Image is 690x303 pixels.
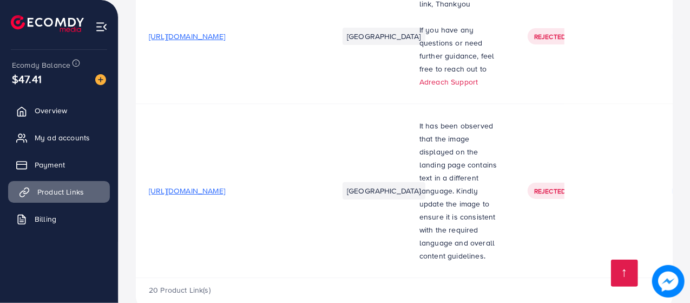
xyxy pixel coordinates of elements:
span: My ad accounts [35,132,90,143]
a: Payment [8,154,110,176]
span: If you have any questions or need further guidance, feel free to reach out to [419,24,495,74]
a: Product Links [8,181,110,203]
img: menu [95,21,108,33]
span: Ecomdy Balance [12,60,70,70]
a: Billing [8,208,110,230]
span: $47.41 [12,71,42,87]
img: image [652,265,685,298]
span: Product Links [37,186,84,197]
span: [URL][DOMAIN_NAME] [149,185,225,196]
li: [GEOGRAPHIC_DATA] [343,28,425,45]
span: Rejected [534,32,566,41]
span: Payment [35,159,65,170]
li: [GEOGRAPHIC_DATA] [343,182,425,199]
img: image [95,74,106,85]
span: 20 Product Link(s) [149,285,211,295]
span: [URL][DOMAIN_NAME] [149,31,225,42]
p: It has been observed that the image displayed on the landing page contains text in a different la... [419,119,502,262]
span: Overview [35,105,67,116]
a: Overview [8,100,110,121]
a: My ad accounts [8,127,110,149]
img: logo [11,15,84,32]
span: Billing [35,214,56,224]
span: Rejected [534,186,566,196]
a: Adreach Support [419,76,478,87]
